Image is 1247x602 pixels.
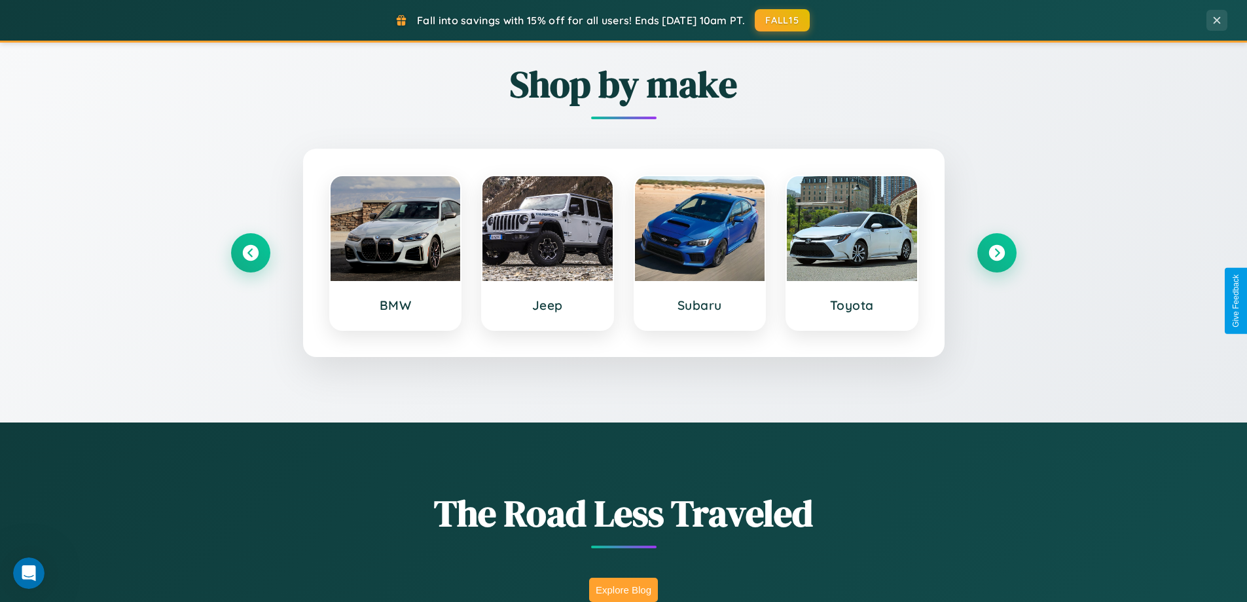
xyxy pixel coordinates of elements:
iframe: Intercom live chat [13,557,45,589]
h3: Subaru [648,297,752,313]
h3: BMW [344,297,448,313]
div: Give Feedback [1231,274,1240,328]
h1: The Road Less Traveled [231,488,1017,538]
button: Explore Blog [589,578,658,602]
button: FALL15 [755,9,810,31]
h3: Jeep [496,297,600,313]
h2: Shop by make [231,59,1017,109]
h3: Toyota [800,297,904,313]
span: Fall into savings with 15% off for all users! Ends [DATE] 10am PT. [417,14,745,27]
